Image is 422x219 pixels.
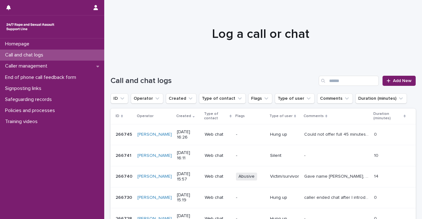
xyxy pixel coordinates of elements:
p: Call and chat logs [3,52,48,58]
p: Web chat [205,174,231,179]
p: 266730 [116,194,133,200]
p: Signposting links [3,86,46,92]
p: Silent [270,153,299,158]
p: ID [116,113,119,120]
p: - [236,153,265,158]
tr: 266740266740 [PERSON_NAME] [DATE] 15:57Web chatAbusiveVictim/survivorGave name [PERSON_NAME], sai... [111,166,416,187]
span: Add New [393,79,412,83]
p: Duration (minutes) [373,110,402,122]
p: Flags [235,113,245,120]
a: Add New [383,76,416,86]
p: Operator [137,113,154,120]
button: Flags [248,93,272,104]
a: [PERSON_NAME] [137,132,172,137]
p: caller ended chat after I introduced myself [304,194,370,200]
p: [DATE] 15:57 [177,171,200,182]
p: - [236,195,265,200]
p: End of phone call feedback form [3,74,81,80]
a: [PERSON_NAME] [137,195,172,200]
p: Web chat [205,132,231,137]
p: Caller management [3,63,52,69]
button: Duration (minutes) [355,93,407,104]
p: Safeguarding records [3,97,57,103]
button: Comments [317,93,353,104]
button: Created [166,93,196,104]
span: Abusive [236,173,257,181]
p: Homepage [3,41,34,47]
a: [PERSON_NAME] [137,174,172,179]
p: Hung up [270,195,299,200]
p: 266741 [116,152,133,158]
p: 14 [374,173,380,179]
p: [DATE] 15:19 [177,192,200,203]
h1: Log a call or chat [111,27,411,42]
p: 266745 [116,131,133,137]
h1: Call and chat logs [111,76,316,86]
p: Training videos [3,119,43,125]
p: 10 [374,152,380,158]
p: Victim/survivor [270,174,299,179]
p: [DATE] 16:26 [177,129,200,140]
p: Policies and processes [3,108,60,114]
p: Hung up [270,132,299,137]
tr: 266730266730 [PERSON_NAME] [DATE] 15:19Web chat-Hung upcaller ended chat after I introduced mysel... [111,187,416,208]
p: Web chat [205,195,231,200]
p: [DATE] 16:11 [177,150,200,161]
button: Type of user [275,93,315,104]
p: - [236,132,265,137]
p: 0 [374,194,378,200]
p: Could not offer full 45 minutes, caller ended the chat. [304,131,370,137]
p: 266740 [116,173,134,179]
button: Operator [131,93,163,104]
p: Gave name Kaylee, said they had been raped. Went for scan yesterday but lost baby. Could not see ... [304,173,370,179]
p: Created [176,113,191,120]
p: - [304,152,307,158]
tr: 266741266741 [PERSON_NAME] [DATE] 16:11Web chat-Silent-- 1010 [111,145,416,166]
button: ID [111,93,128,104]
p: Web chat [205,153,231,158]
a: [PERSON_NAME] [137,153,172,158]
input: Search [319,76,379,86]
p: Type of user [269,113,292,120]
img: rhQMoQhaT3yELyF149Cw [5,21,56,33]
p: Comments [304,113,324,120]
p: Type of contact [204,110,228,122]
tr: 266745266745 [PERSON_NAME] [DATE] 16:26Web chat-Hung upCould not offer full 45 minutes, [PERSON_N... [111,124,416,145]
p: 0 [374,131,378,137]
button: Type of contact [199,93,246,104]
